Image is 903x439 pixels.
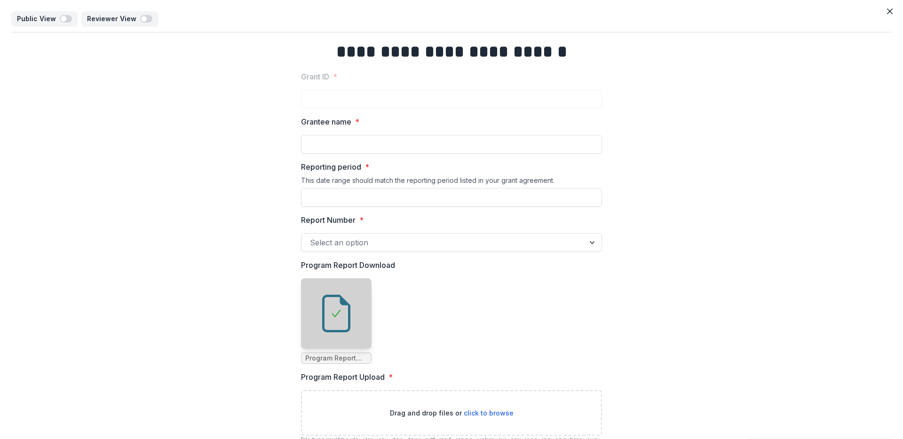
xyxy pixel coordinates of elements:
[301,71,329,82] p: Grant ID
[301,116,351,127] p: Grantee name
[301,176,602,188] div: This date range should match the reporting period listed in your grant agreement.
[464,409,514,417] span: click to browse
[301,371,385,383] p: Program Report Upload
[390,408,514,418] p: Drag and drop files or
[301,278,372,364] div: Program Report Template.dotx
[305,354,367,362] span: Program Report Template.dotx
[882,4,897,19] button: Close
[87,15,140,23] p: Reviewer View
[17,15,60,23] p: Public View
[301,161,361,172] p: Reporting period
[301,214,356,226] p: Report Number
[81,11,158,26] button: Reviewer View
[301,259,395,271] p: Program Report Download
[11,11,78,26] button: Public View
